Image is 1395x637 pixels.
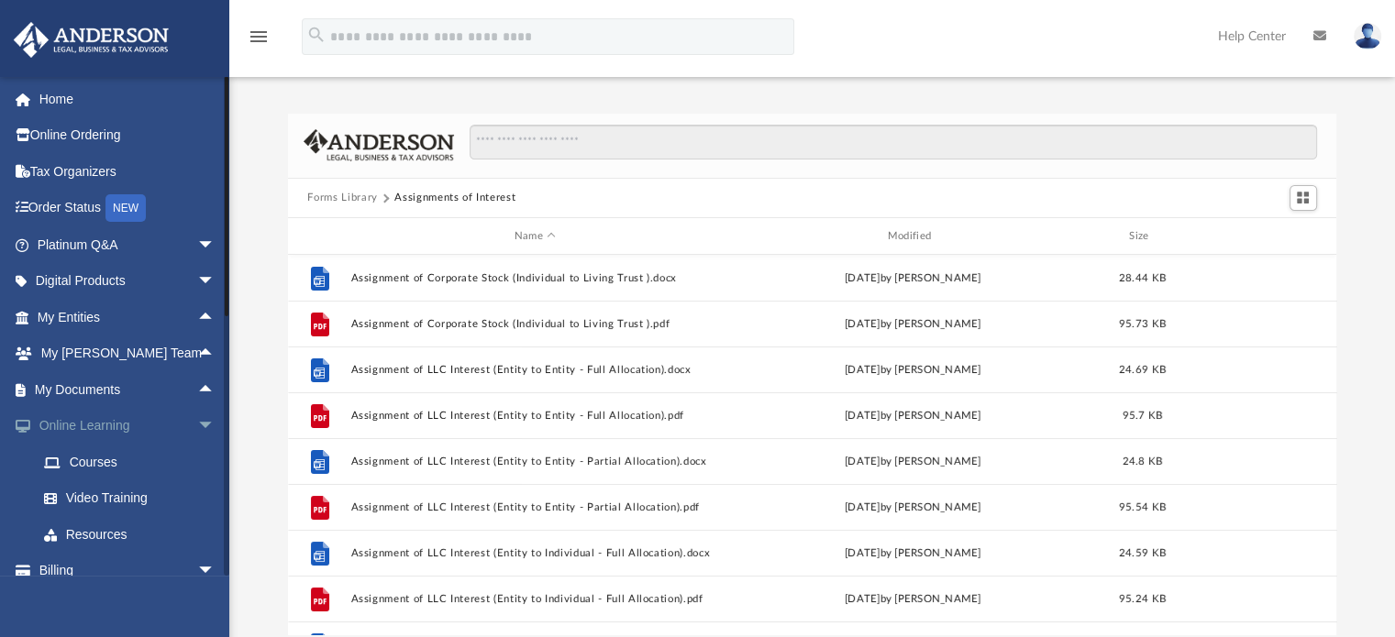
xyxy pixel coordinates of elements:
a: menu [248,35,270,48]
button: Assignment of Corporate Stock (Individual to Living Trust ).pdf [350,318,720,330]
i: search [306,25,327,45]
span: arrow_drop_up [197,335,234,373]
span: arrow_drop_up [197,299,234,336]
a: Tax Organizers [13,153,243,190]
a: Video Training [26,480,234,517]
button: Switch to Grid View [1290,185,1317,211]
span: 24.69 KB [1118,365,1165,375]
div: Size [1105,228,1179,245]
span: arrow_drop_up [197,371,234,409]
div: NEW [105,194,146,222]
img: Anderson Advisors Platinum Portal [8,22,174,58]
button: Assignment of Corporate Stock (Individual to Living Trust ).docx [350,272,720,284]
img: User Pic [1354,23,1381,49]
a: Online Ordering [13,117,243,154]
a: Courses [26,444,243,480]
span: 28.44 KB [1118,273,1165,283]
div: [DATE] by [PERSON_NAME] [728,454,1098,470]
span: arrow_drop_down [197,263,234,301]
a: Online Learningarrow_drop_down [13,408,243,445]
span: arrow_drop_down [197,553,234,590]
button: Assignments of Interest [394,190,515,206]
a: My Documentsarrow_drop_up [13,371,234,408]
span: 95.24 KB [1118,594,1165,604]
a: Resources [26,516,243,553]
button: Assignment of LLC Interest (Entity to Entity - Full Allocation).docx [350,364,720,376]
a: Order StatusNEW [13,190,243,227]
span: 95.54 KB [1118,502,1165,512]
a: Billingarrow_drop_down [13,553,243,589]
div: id [1187,228,1315,245]
div: [DATE] by [PERSON_NAME] [728,591,1098,608]
button: Assignment of LLC Interest (Entity to Entity - Partial Allocation).pdf [350,501,720,513]
div: [DATE] by [PERSON_NAME] [728,545,1098,562]
span: 24.59 KB [1118,548,1165,558]
div: [DATE] by [PERSON_NAME] [728,270,1098,287]
span: arrow_drop_down [197,408,234,445]
div: grid [288,255,1337,634]
a: My Entitiesarrow_drop_up [13,299,243,335]
div: [DATE] by [PERSON_NAME] [728,408,1098,424]
div: [DATE] by [PERSON_NAME] [728,316,1098,333]
button: Assignment of LLC Interest (Entity to Individual - Full Allocation).docx [350,547,720,559]
input: Search files and folders [470,125,1316,159]
button: Assignment of LLC Interest (Entity to Entity - Partial Allocation).docx [350,456,720,467]
i: menu [248,26,270,48]
div: [DATE] by [PERSON_NAME] [728,362,1098,379]
span: arrow_drop_down [197,226,234,264]
a: My [PERSON_NAME] Teamarrow_drop_up [13,335,234,372]
div: Name [349,228,719,245]
a: Home [13,81,243,117]
button: Forms Library [307,190,377,206]
div: [DATE] by [PERSON_NAME] [728,500,1098,516]
span: 95.73 KB [1118,319,1165,329]
span: 24.8 KB [1122,456,1162,467]
a: Platinum Q&Aarrow_drop_down [13,226,243,263]
button: Assignment of LLC Interest (Entity to Individual - Full Allocation).pdf [350,593,720,605]
span: 95.7 KB [1122,411,1162,421]
a: Digital Productsarrow_drop_down [13,263,243,300]
button: Assignment of LLC Interest (Entity to Entity - Full Allocation).pdf [350,410,720,422]
div: Modified [727,228,1097,245]
div: id [295,228,341,245]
